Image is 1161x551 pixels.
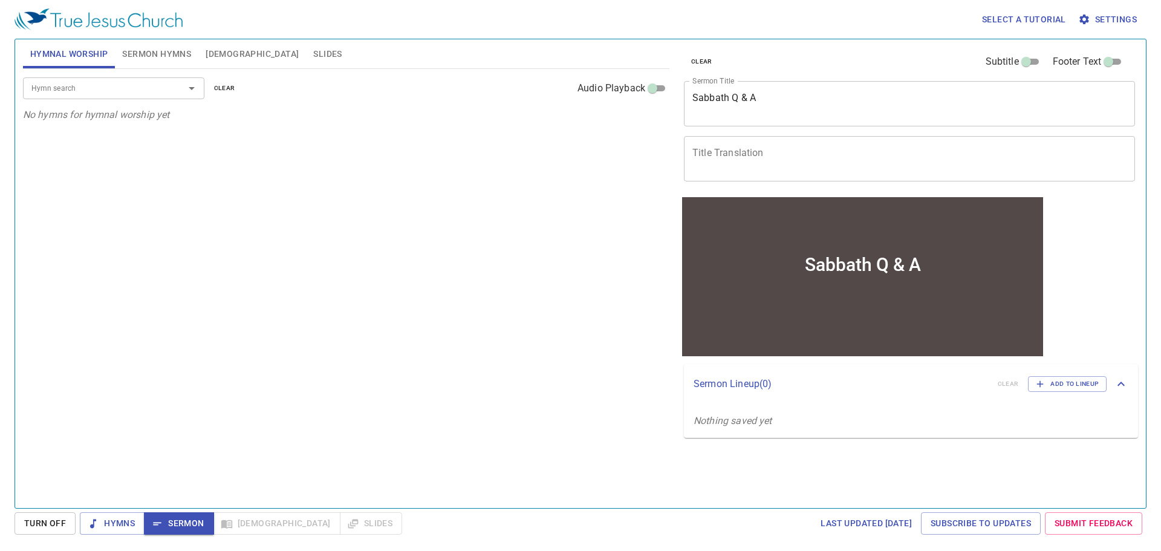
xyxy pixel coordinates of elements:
button: Add to Lineup [1028,376,1107,392]
span: clear [214,83,235,94]
span: Turn Off [24,516,66,531]
span: Last updated [DATE] [821,516,912,531]
a: Subscribe to Updates [921,512,1041,535]
span: Select a tutorial [982,12,1066,27]
button: clear [207,81,242,96]
div: Sermon Lineup(0)clearAdd to Lineup [684,364,1138,404]
span: Hymnal Worship [30,47,108,62]
i: No hymns for hymnal worship yet [23,109,170,120]
button: Open [183,80,200,97]
span: [DEMOGRAPHIC_DATA] [206,47,299,62]
span: Slides [313,47,342,62]
button: Select a tutorial [977,8,1071,31]
span: Footer Text [1053,54,1102,69]
a: Last updated [DATE] [816,512,917,535]
img: True Jesus Church [15,8,183,30]
button: Hymns [80,512,145,535]
span: Add to Lineup [1036,379,1099,390]
span: Audio Playback [577,81,645,96]
a: Submit Feedback [1045,512,1142,535]
p: Sermon Lineup ( 0 ) [694,377,988,391]
span: Sermon [154,516,204,531]
i: Nothing saved yet [694,415,772,426]
span: Sermon Hymns [122,47,191,62]
span: Hymns [89,516,135,531]
span: Submit Feedback [1055,516,1133,531]
span: Subtitle [986,54,1019,69]
button: Settings [1076,8,1142,31]
button: Sermon [144,512,213,535]
iframe: from-child [679,194,1046,359]
textarea: Sabbath Q & A [692,92,1127,115]
button: clear [684,54,720,69]
span: Subscribe to Updates [931,516,1031,531]
button: Turn Off [15,512,76,535]
span: Settings [1081,12,1137,27]
span: clear [691,56,712,67]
